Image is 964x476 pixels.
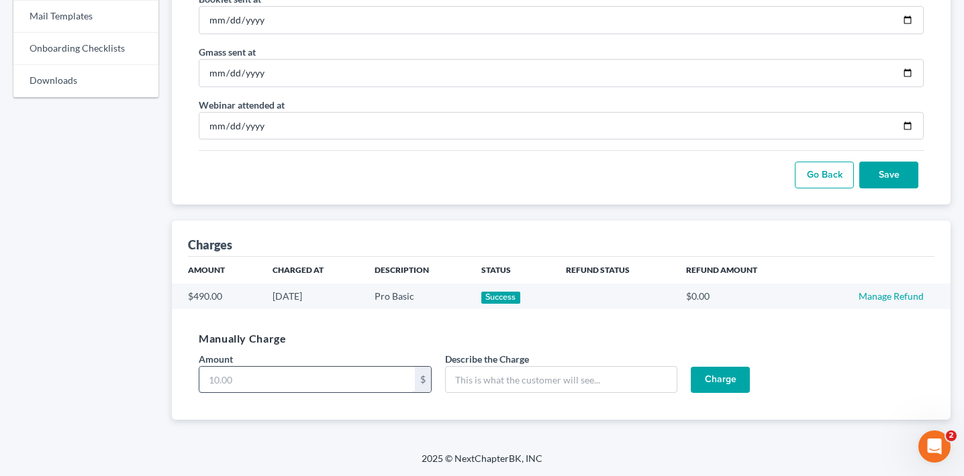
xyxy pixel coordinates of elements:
a: Onboarding Checklists [13,33,158,65]
td: Pro Basic [364,284,471,309]
label: Webinar attended at [199,98,285,112]
th: Amount [172,257,262,284]
a: Downloads [13,65,158,97]
div: 2025 © NextChapterBK, INC [99,452,865,476]
input: Charge [691,367,750,394]
iframe: Intercom live chat [918,430,951,463]
div: Success [481,292,520,304]
div: $ [415,367,431,392]
h5: Manually Charge [199,331,924,347]
td: $0.00 [675,284,806,309]
th: Charged At [262,257,364,284]
label: Describe the Charge [445,352,529,366]
label: Gmass sent at [199,45,256,59]
th: Status [471,257,555,284]
th: Description [364,257,471,284]
div: Charges [188,237,232,253]
td: [DATE] [262,284,364,309]
label: Amount [199,352,233,366]
span: 2 [946,430,957,441]
a: Manage Refund [859,290,924,302]
td: $490.00 [172,284,262,309]
a: Mail Templates [13,1,158,33]
th: Refund Status [555,257,675,284]
th: Refund Amount [675,257,806,284]
input: This is what the customer will see... [445,366,678,393]
a: Go Back [795,162,854,188]
input: 10.00 [199,367,415,392]
input: Save [859,162,918,188]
